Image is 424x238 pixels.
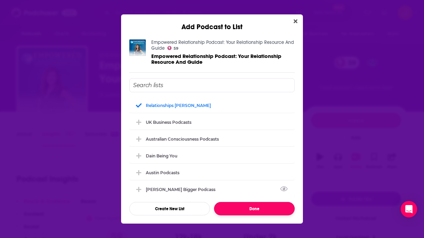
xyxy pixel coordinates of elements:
[146,120,191,125] div: UK Business Podcasts
[151,39,294,51] a: Empowered Relationship Podcast: Your Relationship Resource And Guide
[129,78,295,215] div: Add Podcast To List
[214,202,295,215] button: Done
[146,170,179,175] div: Austin Podcasts
[146,153,177,158] div: Dain Being You
[129,202,210,215] button: Create New List
[167,46,178,50] a: 59
[401,201,417,217] div: Open Intercom Messenger
[129,148,295,163] div: Dain Being You
[146,103,211,108] div: Relationships [PERSON_NAME]
[129,182,295,197] div: Demartini Bigger podcass
[151,53,295,65] a: Empowered Relationship Podcast: Your Relationship Resource And Guide
[146,187,220,192] div: [PERSON_NAME] Bigger podcass
[129,78,295,92] input: Search lists
[174,47,178,50] span: 59
[146,136,219,142] div: Australian Consciousness Podcasts
[291,17,300,26] button: Close
[129,165,295,180] div: Austin Podcasts
[129,131,295,146] div: Australian Consciousness Podcasts
[151,53,281,65] span: Empowered Relationship Podcast: Your Relationship Resource And Guide
[129,39,146,56] img: Empowered Relationship Podcast: Your Relationship Resource And Guide
[121,14,303,31] div: Add Podcast to List
[129,98,295,113] div: Relationships Simone
[215,191,220,191] button: View Link
[129,115,295,130] div: UK Business Podcasts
